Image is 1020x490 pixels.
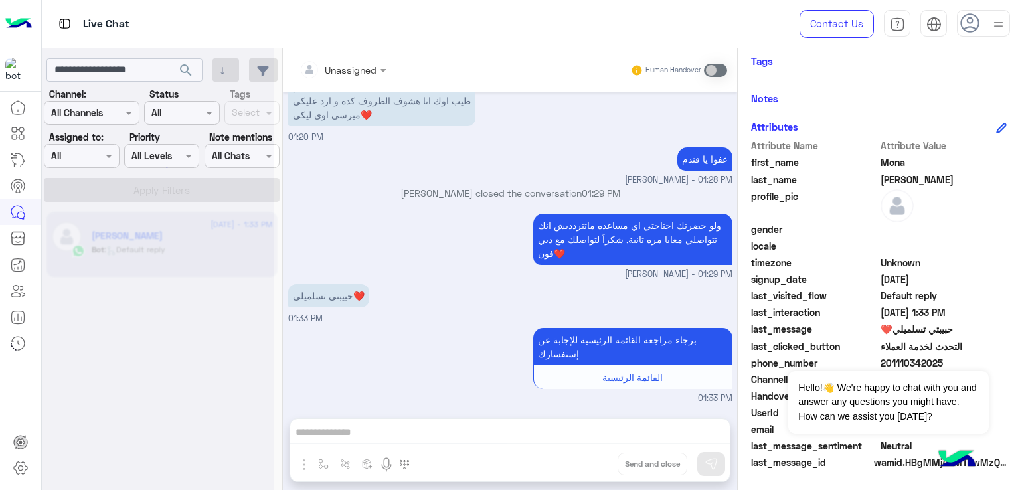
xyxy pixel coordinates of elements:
span: null [881,239,1007,253]
span: HandoverOn [751,389,878,403]
span: UserId [751,406,878,420]
span: [PERSON_NAME] - 01:28 PM [625,174,732,187]
span: email [751,422,878,436]
img: profile [990,16,1007,33]
span: signup_date [751,272,878,286]
a: Contact Us [800,10,874,38]
a: tab [884,10,910,38]
h6: Attributes [751,121,798,133]
div: loading... [146,155,169,179]
button: Send and close [618,453,687,475]
img: Logo [5,10,32,38]
span: last_name [751,173,878,187]
span: [PERSON_NAME] - 01:29 PM [625,268,732,281]
span: 01:20 PM [288,132,323,142]
span: القائمة الرئيسية [602,372,663,383]
span: wamid.HBgMMjAxMTEwMzQyMDI1FQIAEhgUM0FDMjgzNzQ5RjlCN0U1RENFQjYA [874,455,1007,469]
p: [PERSON_NAME] closed the conversation [288,186,732,200]
span: timezone [751,256,878,270]
span: gender [751,222,878,236]
span: 2025-08-14T10:33:18.998Z [881,305,1007,319]
img: hulul-logo.png [934,437,980,483]
span: first_name [751,155,878,169]
img: tab [56,15,73,32]
h6: Notes [751,92,778,104]
span: Unknown [881,256,1007,270]
p: 14/8/2025, 1:33 PM [288,284,369,307]
span: Attribute Value [881,139,1007,153]
span: phone_number [751,356,878,370]
span: Attribute Name [751,139,878,153]
span: null [881,222,1007,236]
span: Hello!👋 We're happy to chat with you and answer any questions you might have. How can we assist y... [788,371,988,434]
p: 14/8/2025, 1:28 PM [677,147,732,171]
span: profile_pic [751,189,878,220]
h6: Tags [751,55,1007,67]
span: locale [751,239,878,253]
span: Default reply [881,289,1007,303]
span: التحدث لخدمة العملاء [881,339,1007,353]
p: 14/8/2025, 1:20 PM [288,75,475,126]
small: Human Handover [645,65,701,76]
span: last_visited_flow [751,289,878,303]
p: Live Chat [83,15,129,33]
span: last_message_id [751,455,871,469]
span: 01:29 PM [582,187,620,199]
span: last_clicked_button [751,339,878,353]
span: Mona [881,155,1007,169]
img: tab [926,17,942,32]
span: حبيبتي تسلميلي❤️ [881,322,1007,336]
span: 01:33 PM [288,313,323,323]
span: 2024-10-24T11:36:38.948Z [881,272,1007,286]
span: last_interaction [751,305,878,319]
span: Osman [881,173,1007,187]
p: 14/8/2025, 1:33 PM [533,328,732,365]
img: 1403182699927242 [5,58,29,82]
img: defaultAdmin.png [881,189,914,222]
img: tab [890,17,905,32]
p: 14/8/2025, 1:29 PM [533,214,732,265]
span: 01:33 PM [698,392,732,405]
span: ChannelId [751,372,878,386]
span: 0 [881,439,1007,453]
span: last_message [751,322,878,336]
span: last_message_sentiment [751,439,878,453]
